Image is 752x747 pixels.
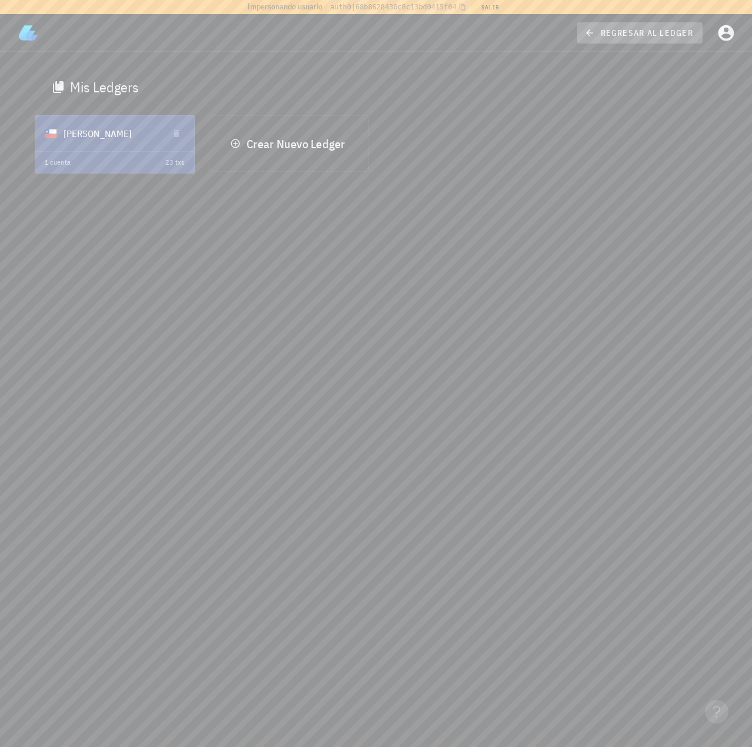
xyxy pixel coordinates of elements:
div: CLP-icon [45,128,56,139]
div: Mis Ledgers [70,78,139,96]
span: Crear Nuevo Ledger [232,136,345,152]
div: [PERSON_NAME] [64,118,159,149]
span: regresar al ledger [587,28,693,38]
button: Crear Nuevo Ledger [223,133,354,154]
img: LedgiFi [19,24,38,42]
button: Salir [476,1,505,13]
a: regresar al ledger [577,22,703,44]
div: 23 txs [165,156,184,168]
div: 1 cuenta [45,156,71,168]
span: Impersonando usuario [247,1,322,13]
